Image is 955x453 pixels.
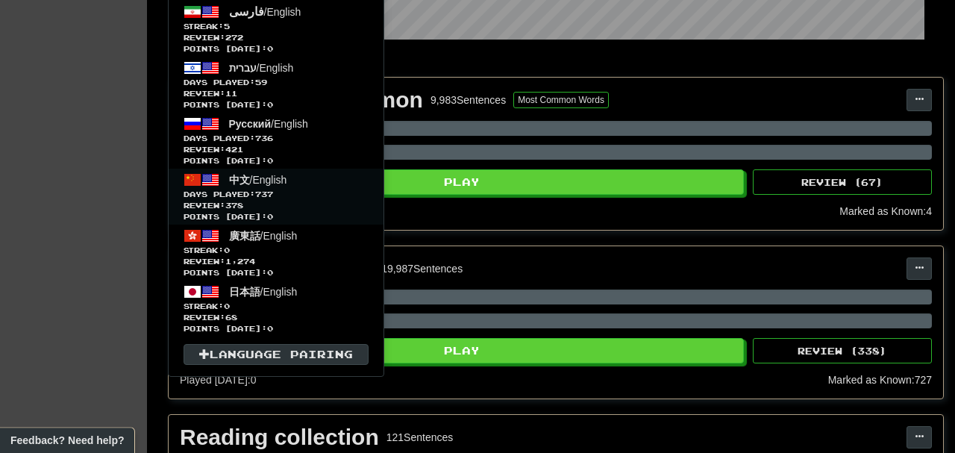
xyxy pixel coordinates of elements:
a: עברית/EnglishDays Played:59 Review:11Points [DATE]:0 [169,57,383,113]
span: Review: 272 [184,32,369,43]
span: Points [DATE]: 0 [184,43,369,54]
a: 廣東話/EnglishStreak:0 Review:1,274Points [DATE]:0 [169,225,383,281]
span: Open feedback widget [10,433,124,448]
span: 737 [255,190,273,199]
div: 19,987 Sentences [381,261,463,276]
span: 736 [255,134,273,143]
span: Points [DATE]: 0 [184,211,369,222]
button: Review (67) [753,169,932,195]
span: Points [DATE]: 0 [184,99,369,110]
a: 日本語/EnglishStreak:0 Review:68Points [DATE]:0 [169,281,383,337]
span: فارسی [229,4,264,18]
span: / English [229,230,298,242]
span: Points [DATE]: 0 [184,155,369,166]
span: Review: 421 [184,144,369,155]
span: Streak: [184,245,369,256]
span: / English [229,62,294,74]
span: Review: 378 [184,200,369,211]
a: Русский/EnglishDays Played:736 Review:421Points [DATE]:0 [169,113,383,169]
a: Language Pairing [184,344,369,365]
button: Play [180,169,744,195]
div: Marked as Known: 727 [828,372,932,387]
div: 121 Sentences [386,430,454,445]
button: Play [180,338,744,363]
span: / English [229,6,301,18]
span: Review: 11 [184,88,369,99]
span: Days Played: [184,77,369,88]
div: Reading collection [180,426,379,449]
span: עברית [229,62,257,74]
button: Most Common Words [513,92,609,108]
a: 中文/EnglishDays Played:737 Review:378Points [DATE]:0 [169,169,383,225]
span: Streak: [184,21,369,32]
span: 59 [255,78,267,87]
span: / English [229,174,287,186]
span: Played [DATE]: 0 [180,374,256,386]
span: Points [DATE]: 0 [184,323,369,334]
span: / English [229,286,298,298]
span: / English [229,118,308,130]
span: Points [DATE]: 0 [184,267,369,278]
a: فارسی/EnglishStreak:5 Review:272Points [DATE]:0 [169,1,383,57]
span: 0 [224,302,230,310]
span: 5 [224,22,230,31]
span: Days Played: [184,189,369,200]
span: 日本語 [229,286,260,298]
div: Marked as Known: 4 [839,204,932,219]
span: Review: 1,274 [184,256,369,267]
span: 中文 [229,174,250,186]
button: Review (338) [753,338,932,363]
span: Streak: [184,301,369,312]
span: Русский [229,118,272,130]
span: Days Played: [184,133,369,144]
span: Review: 68 [184,312,369,323]
span: 廣東話 [229,230,260,242]
p: In Progress [168,54,944,69]
span: 0 [224,246,230,254]
div: 9,983 Sentences [430,93,506,107]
